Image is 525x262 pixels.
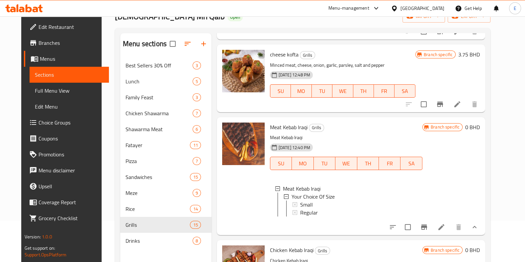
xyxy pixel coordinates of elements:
span: Pizza [126,157,193,165]
span: WE [338,159,354,168]
span: TH [356,86,371,96]
button: show more [467,219,482,235]
div: Shawarma Meat6 [120,121,212,137]
span: TU [314,86,330,96]
span: 7 [193,158,201,164]
div: items [190,205,201,213]
span: Chicken Shawarma [126,109,193,117]
a: Branches [24,35,109,51]
div: items [190,173,201,181]
span: Meat Kebab Iraqi [283,185,320,193]
button: WE [335,157,357,170]
span: Open [227,14,243,20]
svg: Show Choices [471,223,479,231]
div: Best Sellers 30% Off3 [120,57,212,73]
span: Branch specific [428,124,462,130]
div: Lunch [126,77,193,85]
a: Choice Groups [24,115,109,131]
div: Chicken Shawarma7 [120,105,212,121]
span: 3 [193,94,201,101]
span: Small [300,201,313,209]
span: Get support on: [25,244,55,252]
a: Menus [24,51,109,67]
a: Edit Menu [30,99,109,115]
span: 1.0.0 [42,232,52,241]
span: Menu disclaimer [39,166,104,174]
div: Pizza7 [120,153,212,169]
div: items [190,141,201,149]
span: Regular [300,209,318,217]
span: Chicken Kebab Iraqi [270,245,313,255]
span: [DATE] 12:40 PM [276,144,313,151]
button: SU [270,157,292,170]
span: FR [382,159,398,168]
button: TH [357,157,379,170]
a: Sections [30,67,109,83]
span: Grocery Checklist [39,214,104,222]
a: Full Menu View [30,83,109,99]
a: Edit menu item [453,100,461,108]
span: Coverage Report [39,198,104,206]
button: Branch-specific-item [432,96,448,112]
span: import [408,12,440,21]
h6: 0 BHD [465,245,480,255]
div: items [193,93,201,101]
div: Fatayer [126,141,190,149]
a: Promotions [24,146,109,162]
span: Menus [40,55,104,63]
div: Meze [126,189,193,197]
span: export [453,12,485,21]
span: MO [294,86,309,96]
button: delete [451,219,467,235]
p: Meat Kebab Iraqi [270,133,422,142]
div: items [193,237,201,245]
a: Coupons [24,131,109,146]
span: Grills [300,51,315,59]
span: SA [403,159,419,168]
button: MO [291,84,311,98]
a: Edit menu item [437,223,445,231]
p: Minced meat, cheese, onion, garlic, parsley, salt and pepper [270,61,415,69]
div: Shawarma Meat [126,125,193,133]
span: 6 [193,126,201,132]
button: FR [379,157,400,170]
span: Drinks [126,237,193,245]
div: Grills [315,247,330,255]
span: TH [360,159,376,168]
span: Family Feast [126,93,193,101]
button: TU [312,84,332,98]
span: SA [397,86,412,96]
a: Grocery Checklist [24,210,109,226]
span: Your Choice Of Size [292,193,335,201]
span: Select all sections [166,37,180,51]
span: Choice Groups [39,119,104,127]
span: FR [377,86,392,96]
span: MO [295,159,311,168]
div: Fatayer11 [120,137,212,153]
div: items [190,221,201,229]
span: Grills [309,124,324,131]
h6: 3.75 BHD [458,50,480,59]
span: Edit Menu [35,103,104,111]
span: 11 [190,142,200,148]
span: Full Menu View [35,87,104,95]
h6: 0 BHD [465,123,480,132]
img: Meat Kebab Iraqi [222,123,265,165]
span: 15 [190,174,200,180]
span: Sections [35,71,104,79]
span: Upsell [39,182,104,190]
span: Select to update [401,220,415,234]
span: 15 [190,222,200,228]
span: Grills [126,221,190,229]
span: Best Sellers 30% Off [126,61,193,69]
a: Support.OpsPlatform [25,250,67,259]
span: Edit Restaurant [39,23,104,31]
button: TU [314,157,335,170]
button: SA [400,157,422,170]
a: Coverage Report [24,194,109,210]
div: Rice14 [120,201,212,217]
div: [GEOGRAPHIC_DATA] [400,5,444,12]
div: Family Feast3 [120,89,212,105]
div: Menu-management [328,4,369,12]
